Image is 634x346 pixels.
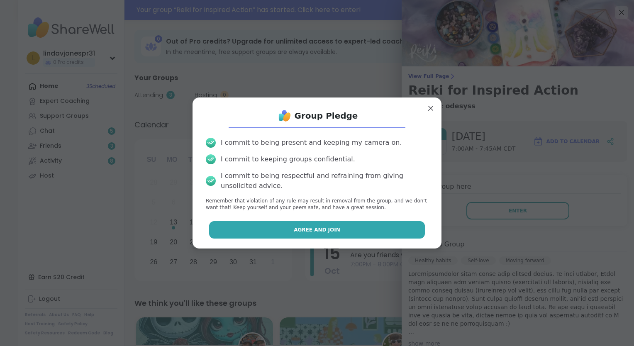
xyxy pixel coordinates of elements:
h1: Group Pledge [295,110,358,122]
div: I commit to being respectful and refraining from giving unsolicited advice. [221,171,428,191]
span: Agree and Join [294,226,340,234]
button: Agree and Join [209,221,425,239]
div: I commit to being present and keeping my camera on. [221,138,402,148]
p: Remember that violation of any rule may result in removal from the group, and we don’t want that!... [206,197,428,212]
img: ShareWell Logo [276,107,293,124]
div: I commit to keeping groups confidential. [221,154,355,164]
